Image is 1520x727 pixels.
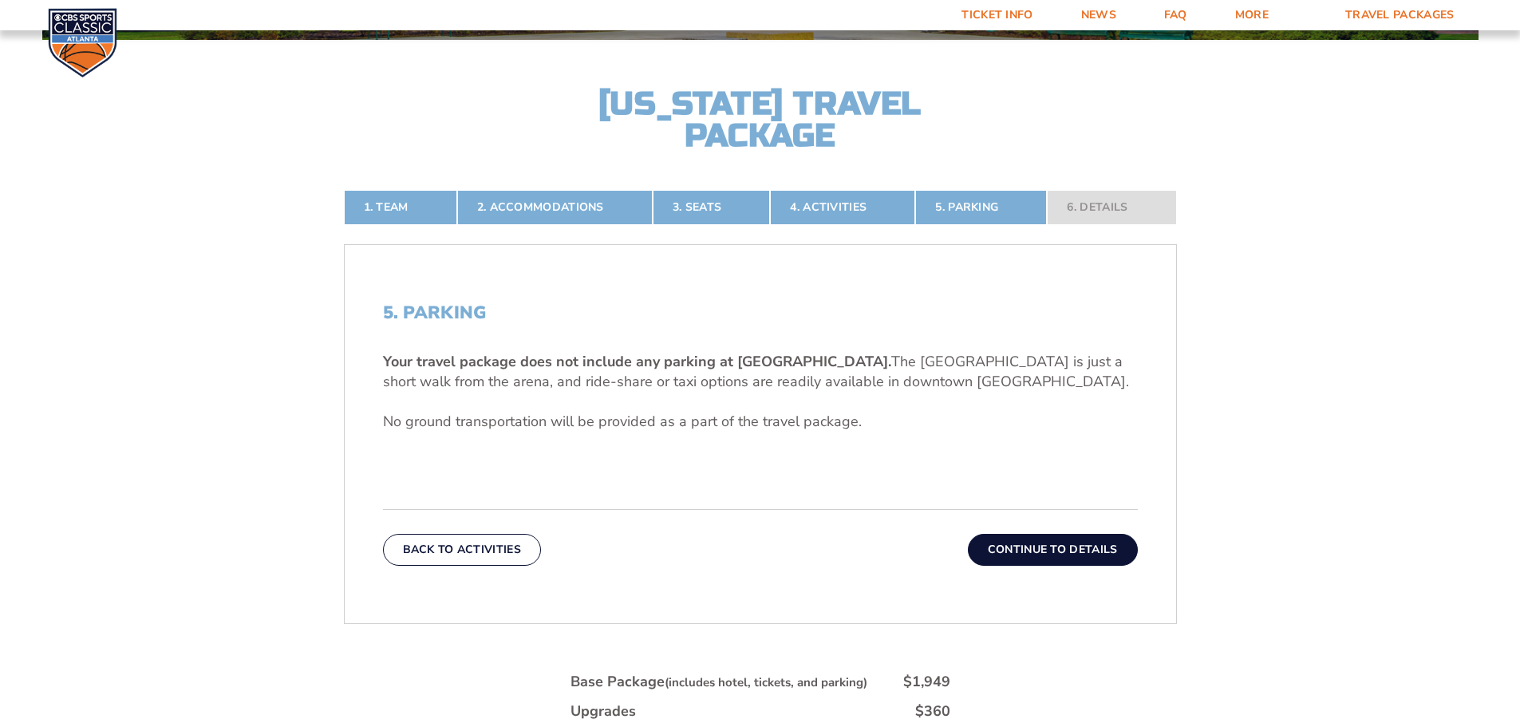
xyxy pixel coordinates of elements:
b: Your travel package does not include any parking at [GEOGRAPHIC_DATA]. [383,352,891,371]
h2: 5. Parking [383,302,1138,323]
img: CBS Sports Classic [48,8,117,77]
div: Base Package [570,672,867,692]
p: The [GEOGRAPHIC_DATA] is just a short walk from the arena, and ride-share or taxi options are rea... [383,352,1138,392]
div: $1,949 [903,672,950,692]
p: No ground transportation will be provided as a part of the travel package. [383,412,1138,432]
button: Continue To Details [968,534,1138,566]
a: 1. Team [344,190,457,225]
h2: [US_STATE] Travel Package [585,88,936,152]
a: 2. Accommodations [457,190,653,225]
a: 3. Seats [653,190,770,225]
small: (includes hotel, tickets, and parking) [665,674,867,690]
button: Back To Activities [383,534,541,566]
div: Upgrades [570,701,636,721]
a: 4. Activities [770,190,915,225]
div: $360 [915,701,950,721]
